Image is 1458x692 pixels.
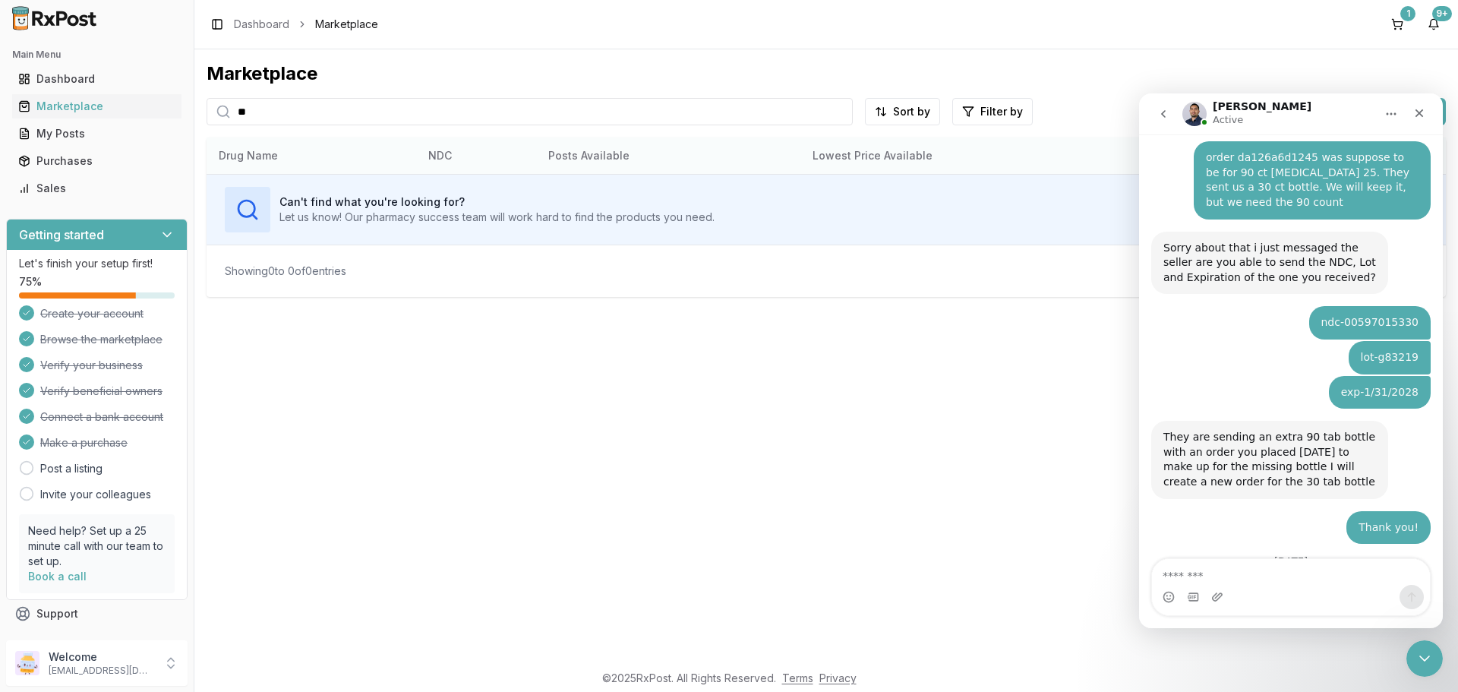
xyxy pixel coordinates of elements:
[6,94,188,118] button: Marketplace
[6,600,188,627] button: Support
[12,49,181,61] h2: Main Menu
[207,137,416,174] th: Drug Name
[980,104,1023,119] span: Filter by
[12,147,181,175] a: Purchases
[12,93,181,120] a: Marketplace
[19,274,42,289] span: 75 %
[28,523,166,569] p: Need help? Set up a 25 minute call with our team to set up.
[6,6,103,30] img: RxPost Logo
[15,651,39,675] img: User avatar
[19,226,104,244] h3: Getting started
[234,17,289,32] a: Dashboard
[40,306,144,321] span: Create your account
[40,435,128,450] span: Make a purchase
[6,67,188,91] button: Dashboard
[18,71,175,87] div: Dashboard
[207,62,1446,86] div: Marketplace
[40,461,103,476] a: Post a listing
[12,120,181,147] a: My Posts
[36,634,88,649] span: Feedback
[1385,12,1409,36] button: 1
[49,649,154,665] p: Welcome
[40,409,163,425] span: Connect a bank account
[416,137,536,174] th: NDC
[19,256,175,271] p: Let's finish your setup first!
[18,181,175,196] div: Sales
[234,17,378,32] nav: breadcrumb
[12,65,181,93] a: Dashboard
[49,665,154,677] p: [EMAIL_ADDRESS][DOMAIN_NAME]
[1422,12,1446,36] button: 9+
[12,175,181,202] a: Sales
[1432,6,1452,21] div: 9+
[18,99,175,114] div: Marketplace
[819,671,857,684] a: Privacy
[279,194,715,210] h3: Can't find what you're looking for?
[6,149,188,173] button: Purchases
[6,176,188,201] button: Sales
[40,487,151,502] a: Invite your colleagues
[893,104,930,119] span: Sort by
[800,137,1162,174] th: Lowest Price Available
[40,358,143,373] span: Verify your business
[865,98,940,125] button: Sort by
[1139,93,1443,628] iframe: Intercom live chat
[225,264,346,279] div: Showing 0 to 0 of 0 entries
[1400,6,1415,21] div: 1
[1406,640,1443,677] iframe: Intercom live chat
[18,153,175,169] div: Purchases
[40,384,163,399] span: Verify beneficial owners
[315,17,378,32] span: Marketplace
[40,332,163,347] span: Browse the marketplace
[782,671,813,684] a: Terms
[28,570,87,583] a: Book a call
[279,210,715,225] p: Let us know! Our pharmacy success team will work hard to find the products you need.
[952,98,1033,125] button: Filter by
[536,137,800,174] th: Posts Available
[6,122,188,146] button: My Posts
[6,627,188,655] button: Feedback
[18,126,175,141] div: My Posts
